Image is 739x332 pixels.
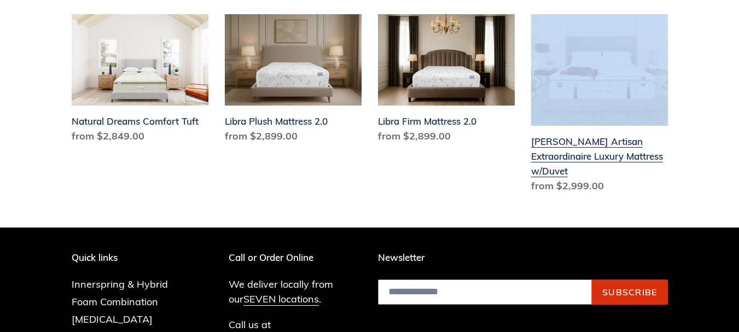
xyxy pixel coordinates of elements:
[72,14,208,148] a: Natural Dreams Comfort Tuft
[72,278,168,290] a: Innerspring & Hybrid
[72,252,184,263] p: Quick links
[378,252,668,263] p: Newsletter
[225,14,362,148] a: Libra Plush Mattress 2.0
[72,295,158,308] a: Foam Combination
[378,279,592,305] input: Email address
[592,279,668,305] button: Subscribe
[378,14,515,148] a: Libra Firm Mattress 2.0
[531,14,668,197] a: Hemingway Artisan Extraordinaire Luxury Mattress w/Duvet
[229,277,362,306] p: We deliver locally from our .
[602,287,657,298] span: Subscribe
[243,293,319,306] a: SEVEN locations
[72,313,153,325] a: [MEDICAL_DATA]
[229,252,362,263] p: Call or Order Online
